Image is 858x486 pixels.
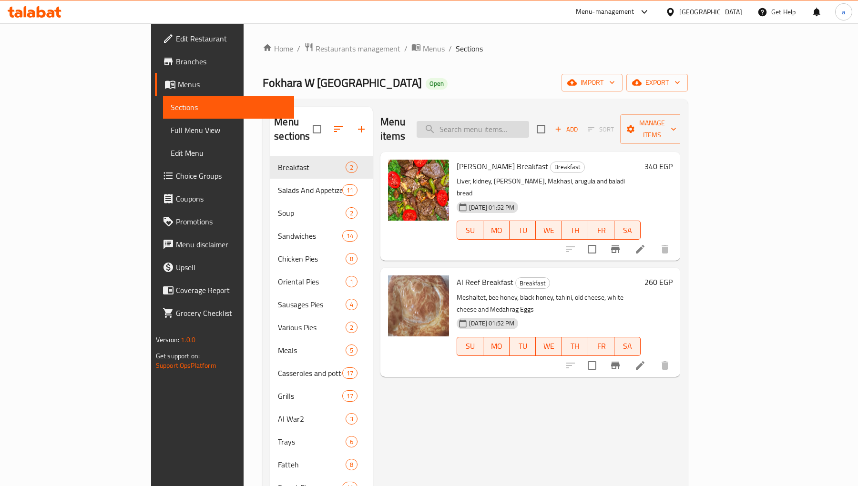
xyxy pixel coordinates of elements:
[644,275,673,289] h6: 260 EGP
[155,164,295,187] a: Choice Groups
[346,436,357,447] div: items
[644,160,673,173] h6: 340 EGP
[346,163,357,172] span: 2
[634,77,680,89] span: export
[342,184,357,196] div: items
[457,159,548,173] span: [PERSON_NAME] Breakfast
[270,179,373,202] div: Salads And Appetizers11
[270,156,373,179] div: Breakfast2
[842,7,845,17] span: a
[588,337,614,356] button: FR
[342,390,357,402] div: items
[346,162,357,173] div: items
[155,187,295,210] a: Coupons
[457,221,483,240] button: SU
[628,117,676,141] span: Manage items
[278,344,346,356] span: Meals
[553,124,579,135] span: Add
[176,56,287,67] span: Branches
[483,337,510,356] button: MO
[346,413,357,425] div: items
[551,162,584,172] span: Breakfast
[634,243,646,255] a: Edit menu item
[346,344,357,356] div: items
[278,299,346,310] span: Sausages Pies
[551,122,582,137] button: Add
[263,42,688,55] nav: breadcrumb
[576,6,634,18] div: Menu-management
[176,216,287,227] span: Promotions
[404,43,408,54] li: /
[278,367,342,379] span: Casseroles and pottery
[155,302,295,324] a: Grocery Checklist
[457,337,483,356] button: SU
[604,354,627,377] button: Branch-specific-item
[278,162,346,173] span: Breakfast
[487,223,506,237] span: MO
[531,119,551,139] span: Select section
[346,322,357,333] div: items
[278,390,342,402] span: Grills
[263,72,422,93] span: Fokhara W [GEOGRAPHIC_DATA]
[278,207,346,219] span: Soup
[620,114,684,144] button: Manage items
[278,230,342,242] span: Sandwiches
[176,193,287,204] span: Coupons
[536,221,562,240] button: WE
[604,238,627,261] button: Branch-specific-item
[380,115,405,143] h2: Menu items
[181,334,195,346] span: 1.0.0
[278,436,346,447] span: Trays
[465,203,518,212] span: [DATE] 01:52 PM
[342,230,357,242] div: items
[278,253,346,264] span: Chicken Pies
[346,277,357,286] span: 1
[278,459,346,470] span: Fatteh
[411,42,445,55] a: Menus
[343,186,357,195] span: 11
[304,42,400,55] a: Restaurants management
[297,43,300,54] li: /
[270,362,373,385] div: Casseroles and pottery17
[171,101,287,113] span: Sections
[155,256,295,279] a: Upsell
[350,118,373,141] button: Add section
[278,322,346,333] span: Various Pies
[307,119,327,139] span: Select all sections
[582,239,602,259] span: Select to update
[618,223,637,237] span: SA
[278,413,346,425] div: Al War2
[178,79,287,90] span: Menus
[483,221,510,240] button: MO
[582,355,602,375] span: Select to update
[346,460,357,469] span: 8
[176,170,287,182] span: Choice Groups
[618,339,637,353] span: SA
[449,43,452,54] li: /
[426,80,448,88] span: Open
[346,459,357,470] div: items
[270,270,373,293] div: Oriental Pies1
[457,275,513,289] span: Al Reef Breakfast
[346,209,357,218] span: 2
[540,223,558,237] span: WE
[562,337,588,356] button: TH
[343,232,357,241] span: 14
[270,339,373,362] div: Meals5
[388,160,449,221] img: Al Omaraa Breakfast
[346,276,357,287] div: items
[327,118,350,141] span: Sort sections
[614,221,641,240] button: SA
[155,73,295,96] a: Menus
[540,339,558,353] span: WE
[346,415,357,424] span: 3
[426,78,448,90] div: Open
